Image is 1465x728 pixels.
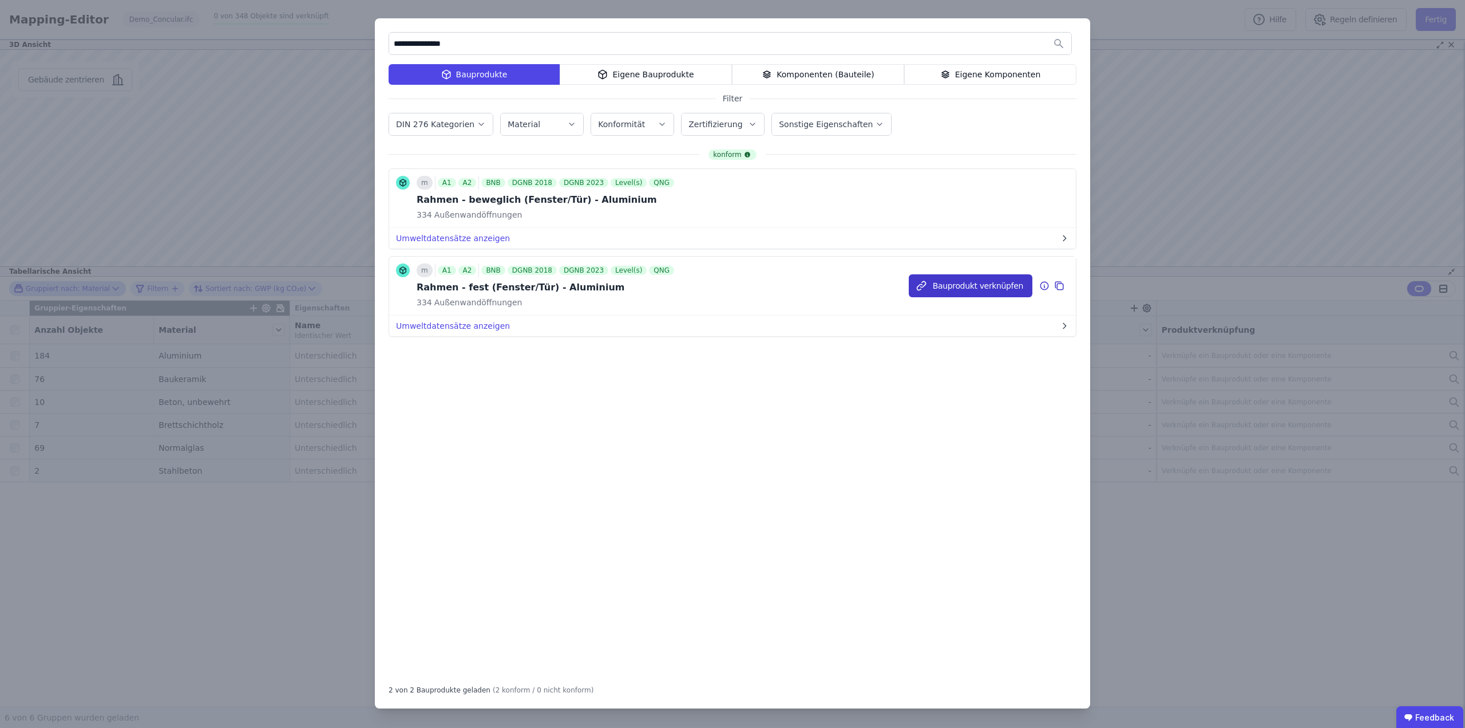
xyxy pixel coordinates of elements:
button: Umweltdatensätze anzeigen [389,316,1076,336]
div: DGNB 2023 [559,266,608,275]
div: A2 [458,266,477,275]
button: Sonstige Eigenschaften [772,113,891,135]
span: Außenwandöffnungen [432,297,522,308]
div: Level(s) [611,266,647,275]
button: Zertifizierung [682,113,764,135]
div: (2 konform / 0 nicht konform) [493,681,594,695]
button: Bauprodukt verknüpfen [909,274,1032,297]
span: 334 [417,297,432,308]
div: Eigene Bauprodukte [560,64,732,85]
button: Material [501,113,583,135]
button: DIN 276 Kategorien [389,113,493,135]
div: 2 von 2 Bauprodukte geladen [389,681,490,695]
div: m [417,263,433,277]
label: DIN 276 Kategorien [396,120,477,129]
div: BNB [481,266,505,275]
div: Bauprodukte [389,64,560,85]
div: BNB [481,178,505,187]
div: A1 [438,178,456,187]
div: Level(s) [611,178,647,187]
span: Filter [716,93,750,104]
button: Konformität [591,113,674,135]
div: m [417,176,433,190]
label: Zertifizierung [688,120,745,129]
div: DGNB 2023 [559,178,608,187]
div: konform [708,149,756,160]
div: A2 [458,178,477,187]
div: DGNB 2018 [508,178,557,187]
div: QNG [649,266,674,275]
div: Eigene Komponenten [904,64,1076,85]
span: Außenwandöffnungen [432,209,522,221]
div: DGNB 2018 [508,266,557,275]
div: Komponenten (Bauteile) [732,64,904,85]
label: Material [508,120,543,129]
div: Rahmen - fest (Fenster/Tür) - Aluminium [417,281,676,294]
button: Umweltdatensätze anzeigen [389,228,1076,249]
div: QNG [649,178,674,187]
label: Konformität [598,120,647,129]
label: Sonstige Eigenschaften [779,120,875,129]
div: A1 [438,266,456,275]
span: 334 [417,209,432,221]
div: Rahmen - beweglich (Fenster/Tür) - Aluminium [417,193,676,207]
